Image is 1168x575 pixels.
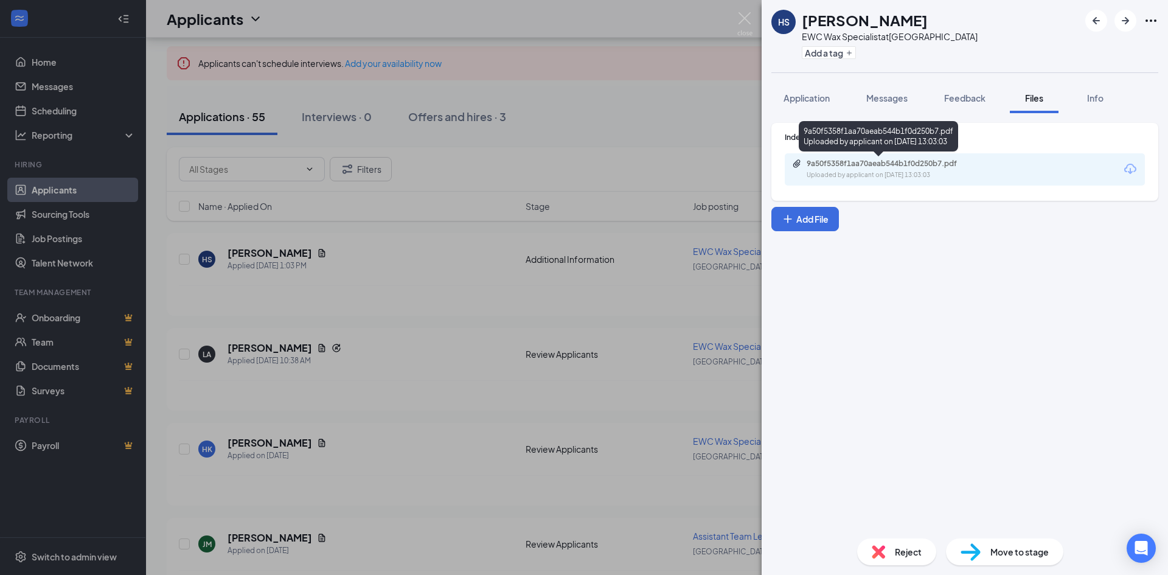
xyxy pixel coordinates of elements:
span: Feedback [944,92,985,103]
span: Move to stage [990,545,1049,559]
svg: ArrowLeftNew [1089,13,1104,28]
span: Info [1087,92,1104,103]
span: Messages [866,92,908,103]
svg: Plus [846,49,853,57]
button: Add FilePlus [771,207,839,231]
button: ArrowRight [1114,10,1136,32]
button: PlusAdd a tag [802,46,856,59]
h1: [PERSON_NAME] [802,10,928,30]
div: Indeed Resume [785,132,1145,142]
span: Files [1025,92,1043,103]
svg: Download [1123,162,1138,176]
div: Uploaded by applicant on [DATE] 13:03:03 [807,170,989,180]
span: Application [784,92,830,103]
div: 9a50f5358f1aa70aeab544b1f0d250b7.pdf [807,159,977,169]
div: Open Intercom Messenger [1127,534,1156,563]
span: Reject [895,545,922,559]
div: EWC Wax Specialist at [GEOGRAPHIC_DATA] [802,30,978,43]
div: HS [778,16,790,28]
svg: ArrowRight [1118,13,1133,28]
button: ArrowLeftNew [1085,10,1107,32]
svg: Plus [782,213,794,225]
svg: Paperclip [792,159,802,169]
a: Paperclip9a50f5358f1aa70aeab544b1f0d250b7.pdfUploaded by applicant on [DATE] 13:03:03 [792,159,989,180]
svg: Ellipses [1144,13,1158,28]
div: 9a50f5358f1aa70aeab544b1f0d250b7.pdf Uploaded by applicant on [DATE] 13:03:03 [799,121,958,152]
